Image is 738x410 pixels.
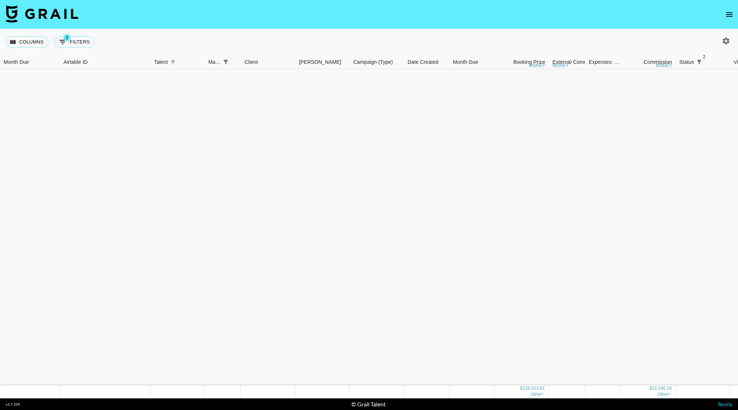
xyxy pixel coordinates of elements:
[351,401,386,408] div: © Grail Talent
[63,55,88,69] div: Airtable ID
[449,55,495,69] div: Month Due
[529,63,545,68] div: money
[553,55,601,69] div: External Commission
[295,55,350,69] div: Booker
[231,57,241,67] button: Sort
[6,36,49,48] button: Select columns
[60,55,150,69] div: Airtable ID
[679,55,694,69] div: Status
[694,57,704,67] div: 2 active filters
[704,57,714,67] button: Sort
[652,385,672,392] div: 22,196.18
[63,34,71,41] span: 3
[589,55,620,69] div: Expenses: Remove Commission?
[299,55,341,69] div: [PERSON_NAME]
[205,55,241,69] div: Manager
[221,57,231,67] button: Show filters
[657,392,670,397] span: € 156.20, CA$ 3,590.65
[241,55,295,69] div: Client
[408,55,438,69] div: Date Created
[6,5,78,22] img: Grail Talent
[694,57,704,67] button: Show filters
[676,55,730,69] div: Status
[54,36,95,48] button: Show filters
[643,55,672,69] div: Commission
[522,385,545,392] div: 228,013.61
[656,63,672,68] div: money
[168,57,178,67] button: Sort
[404,55,449,69] div: Date Created
[6,402,20,407] div: v 1.7.104
[530,392,543,397] span: € 1,600.00, CA$ 36,797.46
[221,57,231,67] div: 1 active filter
[453,55,478,69] div: Month Due
[701,53,708,61] span: 2
[154,55,168,69] div: Talent
[553,63,569,68] div: money
[513,55,545,69] div: Booking Price
[4,55,29,69] div: Month Due
[585,55,621,69] div: Expenses: Remove Commission?
[520,385,523,392] div: $
[245,55,258,69] div: Client
[208,55,221,69] div: Manager
[353,55,393,69] div: Campaign (Type)
[722,7,737,22] button: open drawer
[350,55,404,69] div: Campaign (Type)
[717,401,732,407] a: Terms
[649,385,652,392] div: $
[150,55,205,69] div: Talent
